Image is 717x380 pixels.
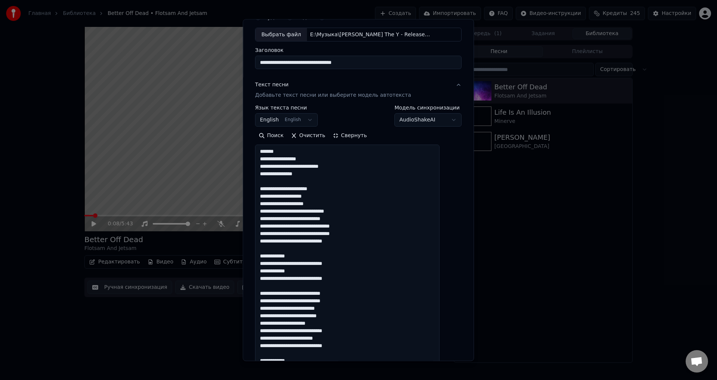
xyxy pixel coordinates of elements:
label: URL [328,15,338,20]
label: Аудио [264,15,281,20]
div: Текст песни [255,81,289,89]
label: Заголовок [255,48,462,53]
label: Язык текста песни [255,105,318,111]
div: E:\Музыка\[PERSON_NAME] The Y - Release The Monster.mp3 [307,31,434,38]
p: Добавьте текст песни или выберите модель автотекста [255,92,411,99]
label: Видео [296,15,313,20]
button: Поиск [255,130,287,142]
button: Текст песниДобавьте текст песни или выберите модель автотекста [255,75,462,105]
label: Модель синхронизации [395,105,462,111]
div: Выбрать файл [255,28,307,41]
button: Очистить [288,130,329,142]
button: Свернуть [329,130,370,142]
